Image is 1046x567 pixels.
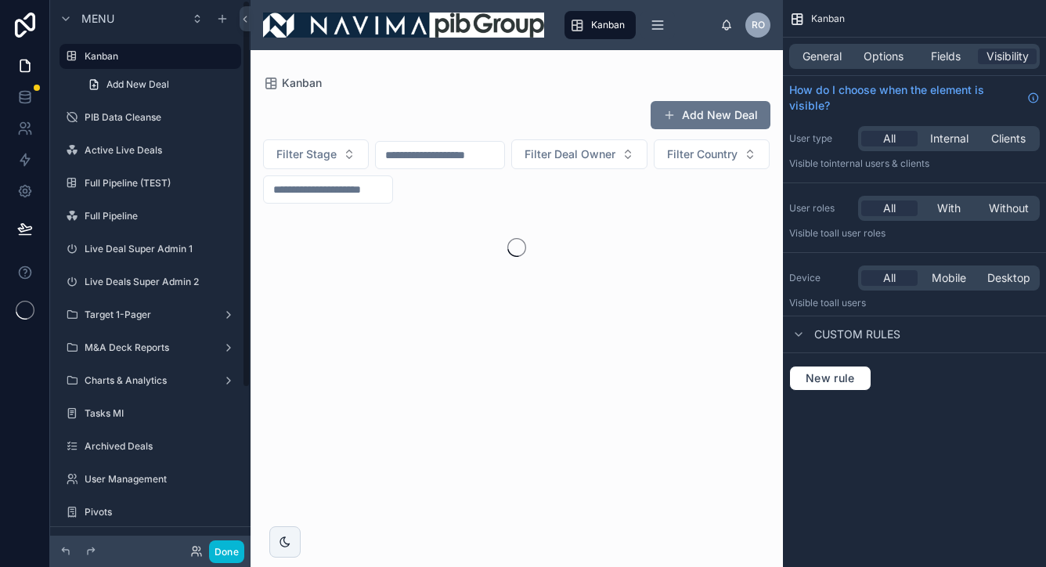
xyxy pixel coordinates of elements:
p: Visible to [789,297,1040,309]
span: New rule [799,371,861,385]
label: Target 1-Pager [85,309,216,321]
span: Internal users & clients [829,157,929,169]
a: Live Deals Super Admin 2 [60,269,241,294]
a: Kanban [564,11,636,39]
span: All [883,131,896,146]
a: Tasks MI [60,401,241,426]
span: All [883,200,896,216]
label: User type [789,132,852,145]
span: RO [752,19,765,31]
label: PIB Data Cleanse [85,111,238,124]
span: Add New Deal [106,78,169,91]
label: Tasks MI [85,407,238,420]
img: App logo [263,13,544,38]
label: User Management [85,473,238,486]
span: Internal [930,131,968,146]
label: Full Pipeline [85,210,238,222]
label: Pivots [85,506,238,518]
a: Kanban [60,44,241,69]
button: New rule [789,366,871,391]
span: All user roles [829,227,885,239]
a: User Management [60,467,241,492]
label: Live Deal Super Admin 1 [85,243,238,255]
a: M&A Deck Reports [60,335,241,360]
label: Device [789,272,852,284]
label: Live Deals Super Admin 2 [85,276,238,288]
a: Add New Deal [78,72,241,97]
label: Full Pipeline (TEST) [85,177,238,190]
div: scrollable content [557,8,720,42]
span: General [803,49,842,64]
a: Archived Deals [60,434,241,459]
span: Menu [81,11,114,27]
label: M&A Deck Reports [85,341,216,354]
a: Pivots [60,500,241,525]
a: PIB Data Cleanse [60,105,241,130]
span: Fields [931,49,961,64]
span: Kanban [591,19,625,31]
p: Visible to [789,157,1040,170]
span: Options [864,49,904,64]
a: Charts & Analytics [60,368,241,393]
span: How do I choose when the element is visible? [789,82,1021,114]
a: Full Pipeline (TEST) [60,171,241,196]
label: Charts & Analytics [85,374,216,387]
span: With [937,200,961,216]
span: Visibility [986,49,1029,64]
a: Target 1-Pager [60,302,241,327]
p: Visible to [789,227,1040,240]
span: Kanban [811,13,845,25]
span: Desktop [987,270,1030,286]
span: all users [829,297,866,309]
a: Active Live Deals [60,138,241,163]
span: Custom rules [814,327,900,342]
button: Done [209,540,244,563]
label: Archived Deals [85,440,238,453]
label: User roles [789,202,852,215]
a: How do I choose when the element is visible? [789,82,1040,114]
label: Kanban [85,50,232,63]
span: All [883,270,896,286]
span: Mobile [932,270,966,286]
a: Full Pipeline [60,204,241,229]
span: Without [989,200,1029,216]
span: Clients [991,131,1026,146]
label: Active Live Deals [85,144,238,157]
a: Live Deal Super Admin 1 [60,237,241,262]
